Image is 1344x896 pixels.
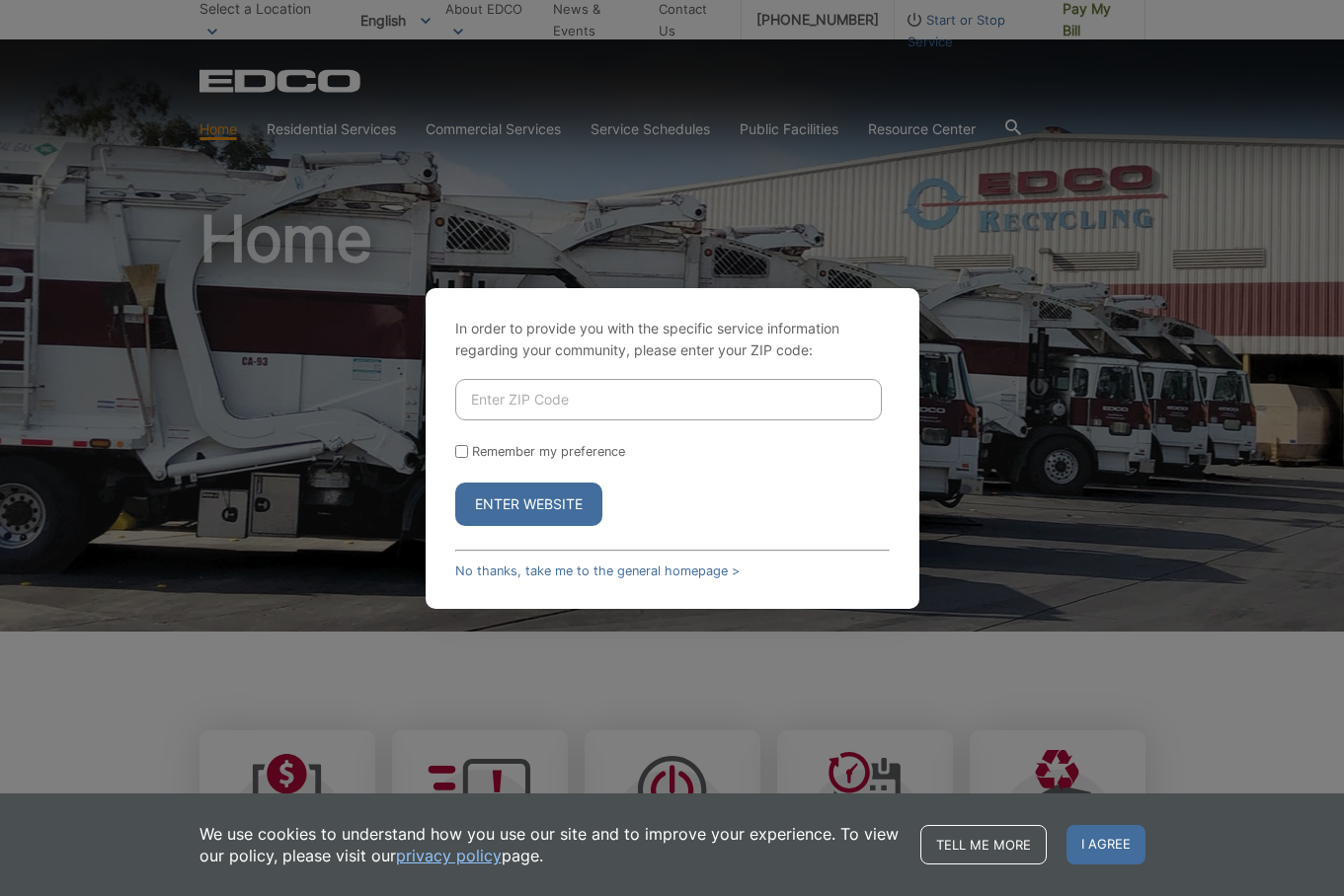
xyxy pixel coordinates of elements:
a: No thanks, take me to the general homepage > [455,563,740,578]
label: Remember my preference [472,444,625,459]
p: We use cookies to understand how you use our site and to improve your experience. To view our pol... [199,823,901,866]
button: Enter Website [455,483,602,526]
span: I agree [1067,825,1146,864]
p: In order to provide you with the specific service information regarding your community, please en... [455,318,890,361]
a: Tell me more [920,825,1047,864]
a: privacy policy [396,845,502,866]
input: Enter ZIP Code [455,379,882,420]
